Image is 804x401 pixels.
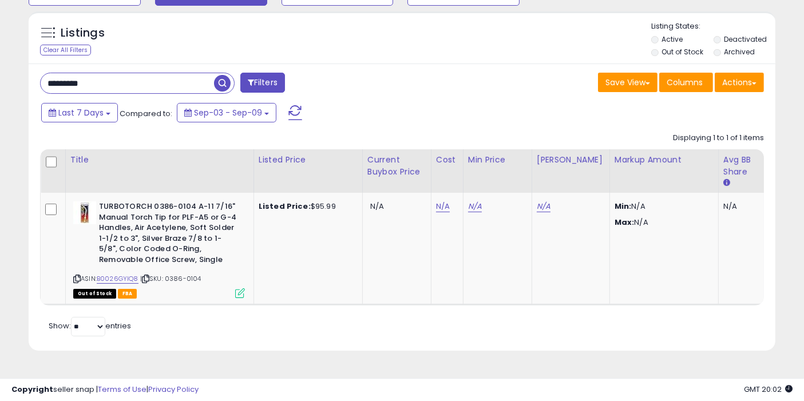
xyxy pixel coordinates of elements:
button: Last 7 Days [41,103,118,122]
span: Compared to: [120,108,172,119]
strong: Max: [615,217,635,228]
div: Cost [436,154,458,166]
button: Sep-03 - Sep-09 [177,103,276,122]
a: Privacy Policy [148,384,199,395]
img: 41QpcLRhgLL._SL40_.jpg [73,201,96,224]
p: N/A [615,201,710,212]
label: Archived [724,47,755,57]
p: N/A [615,217,710,228]
div: Min Price [468,154,527,166]
span: Columns [667,77,703,88]
b: TURBOTORCH 0386-0104 A-11 7/16" Manual Torch Tip for PLF-A5 or G-4 Handles, Air Acetylene, Soft S... [99,201,238,268]
span: Last 7 Days [58,107,104,118]
button: Filters [240,73,285,93]
b: Listed Price: [259,201,311,212]
a: N/A [468,201,482,212]
div: Current Buybox Price [367,154,426,178]
small: Avg BB Share. [723,178,730,188]
label: Out of Stock [662,47,704,57]
div: [PERSON_NAME] [537,154,605,166]
div: Markup Amount [615,154,714,166]
span: All listings that are currently out of stock and unavailable for purchase on Amazon [73,289,116,299]
div: $95.99 [259,201,354,212]
span: FBA [118,289,137,299]
div: Title [70,154,249,166]
button: Actions [715,73,764,92]
div: Clear All Filters [40,45,91,55]
span: Sep-03 - Sep-09 [194,107,262,118]
a: N/A [436,201,450,212]
span: Show: entries [49,320,131,331]
span: 2025-09-17 20:02 GMT [744,384,793,395]
span: | SKU: 0386-0104 [140,274,201,283]
button: Columns [659,73,713,92]
div: Avg BB Share [723,154,765,178]
a: Terms of Use [98,384,146,395]
div: ASIN: [73,201,245,297]
p: Listing States: [651,21,775,32]
a: N/A [537,201,550,212]
div: N/A [723,201,761,212]
strong: Copyright [11,384,53,395]
h5: Listings [61,25,105,41]
strong: Min: [615,201,632,212]
div: Displaying 1 to 1 of 1 items [673,133,764,144]
button: Save View [598,73,658,92]
div: Listed Price [259,154,358,166]
label: Active [662,34,683,44]
div: seller snap | | [11,384,199,395]
label: Deactivated [724,34,767,44]
a: B0026GYIQ8 [97,274,138,284]
span: N/A [370,201,384,212]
